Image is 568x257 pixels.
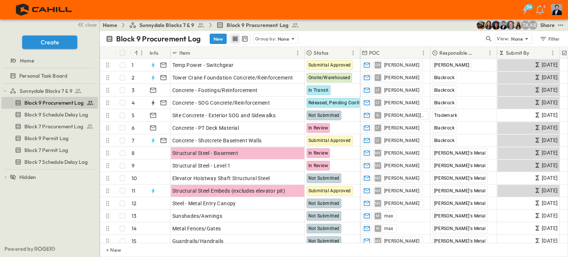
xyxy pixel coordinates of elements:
[542,149,558,157] span: [DATE]
[132,187,135,195] p: 11
[172,212,223,220] span: Sunshades/Awnings
[1,98,97,108] a: Block 9 Procurement Log
[24,135,68,142] span: Block 9 Permit Log
[369,49,380,57] p: POC
[491,21,500,30] img: Olivia Khan (okhan@cahill-sf.com)
[137,48,146,57] button: Menu
[542,224,558,233] span: [DATE]
[434,138,455,143] span: Blackrock
[10,86,97,96] a: Sunnydale Blocks 7 & 9
[434,113,457,118] span: Trademark
[172,162,231,169] span: Structural Steel - Level 1
[132,149,135,157] p: 8
[132,61,133,69] p: 1
[74,19,98,30] button: close
[537,34,562,44] button: Filter
[1,157,97,167] a: Block 7 Schedule Delay Log
[384,87,420,93] span: [PERSON_NAME]
[439,49,476,57] p: Responsible Contractor
[172,74,293,81] span: Tower Crane Foundation Concrete/Reinforcement
[434,239,486,244] span: [PERSON_NAME]'s Metal
[19,72,67,80] span: Personal Task Board
[103,21,117,29] a: Home
[22,35,77,49] button: Create
[376,77,380,78] span: LT
[1,133,97,143] a: Block 9 Permit Log
[172,87,258,94] span: Concrete - Footings/Reinforcement
[227,21,288,29] span: Block 9 Procurement Log
[434,163,486,168] span: [PERSON_NAME]'s Metal
[172,112,276,119] span: Site Concrete - Exterior SOG and Sidewalks
[308,113,339,118] span: Not Submitted
[349,48,358,57] button: Menu
[499,21,508,30] img: Mike Daly (mdaly@cahill-sf.com)
[542,237,558,245] span: [DATE]
[308,188,351,193] span: Submittal Approved
[384,238,420,244] span: [PERSON_NAME]
[1,97,98,109] div: Block 9 Procurement Logtest
[308,226,339,231] span: Not Submitted
[308,100,366,105] span: Released, Pending Confirm
[556,21,565,30] button: test
[150,43,159,63] div: Info
[278,35,290,43] p: None
[172,149,239,157] span: Structural Steel - Basement
[314,49,328,57] p: Status
[384,138,420,143] span: [PERSON_NAME]
[1,121,97,132] a: Block 7 Procurement Log
[9,2,80,17] img: 4f72bfc4efa7236828875bac24094a5ddb05241e32d018417354e964050affa1.png
[376,102,380,103] span: LT
[542,86,558,94] span: [DATE]
[543,4,545,10] p: 5
[542,73,558,82] span: [DATE]
[1,156,98,168] div: Block 7 Schedule Delay Logtest
[542,199,558,207] span: [DATE]
[132,137,134,144] p: 7
[384,200,420,206] span: [PERSON_NAME]
[548,48,557,57] button: Menu
[531,49,539,57] button: Sort
[1,109,98,121] div: Block 9 Schedule Delay Logtest
[1,85,98,97] div: Sunnydale Blocks 7 & 9test
[542,136,558,145] span: [DATE]
[527,4,532,10] h6: 34
[255,35,276,43] p: Group by:
[384,125,420,131] span: [PERSON_NAME]
[132,99,135,106] p: 4
[384,112,425,118] span: [PERSON_NAME][EMAIL_ADDRESS][DOMAIN_NAME]
[308,88,329,93] span: In Transit
[542,61,558,69] span: [DATE]
[308,125,328,131] span: In Review
[139,21,195,29] span: Sunnydale Blocks 7 & 9
[434,151,486,156] span: [PERSON_NAME]'s Metal
[382,49,390,57] button: Sort
[506,21,515,30] img: Jared Salin (jsalin@cahill-sf.com)
[172,175,270,182] span: Elevator Hoistway Shaft Structural Steel
[293,48,302,57] button: Menu
[540,21,555,29] div: Share
[308,201,339,206] span: Not Submitted
[172,237,224,245] span: Guardrails/Handrails
[24,99,84,106] span: Block 9 Procurement Log
[486,48,494,57] button: Menu
[521,21,530,30] div: Teddy Khuong (tkhuong@guzmangc.com)
[103,21,303,29] nav: breadcrumbs
[542,212,558,220] span: [DATE]
[308,151,328,156] span: In Review
[132,74,135,81] p: 2
[132,225,136,232] p: 14
[384,175,420,181] span: [PERSON_NAME]
[308,138,351,143] span: Submittal Approved
[308,213,339,219] span: Not Submitted
[132,87,135,94] p: 3
[384,62,420,68] span: [PERSON_NAME]
[514,21,523,30] img: Raven Libunao (rlibunao@cahill-sf.com)
[132,175,137,182] p: 10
